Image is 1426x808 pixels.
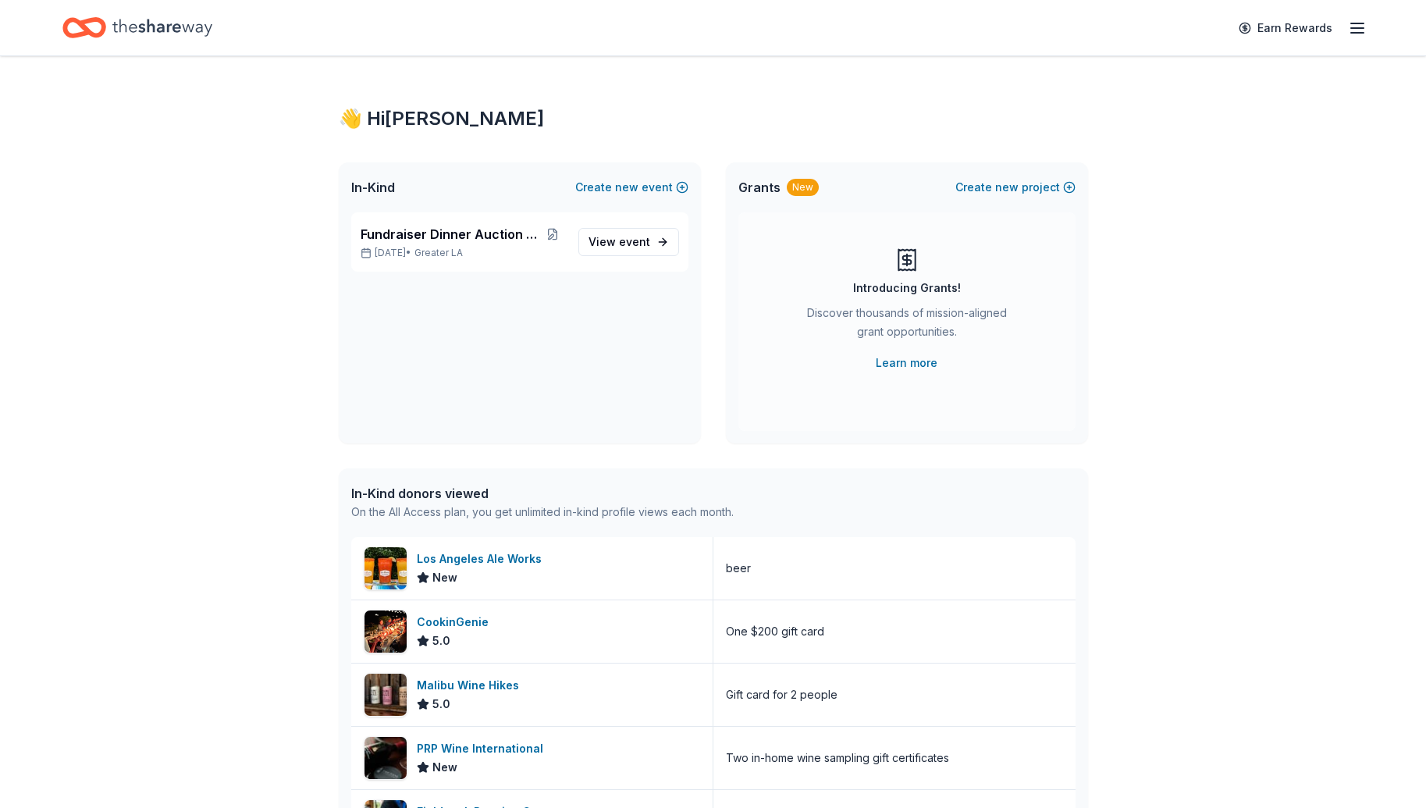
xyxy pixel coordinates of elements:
span: 5.0 [432,695,450,714]
div: CookinGenie [417,613,495,632]
button: Createnewevent [575,178,688,197]
span: event [619,235,650,248]
img: Image for Malibu Wine Hikes [365,674,407,716]
span: New [432,568,457,587]
div: PRP Wine International [417,739,549,758]
img: Image for CookinGenie [365,610,407,653]
div: Gift card for 2 people [726,685,837,704]
a: Learn more [876,354,937,372]
img: Image for Los Angeles Ale Works [365,547,407,589]
div: beer [726,559,751,578]
div: Discover thousands of mission-aligned grant opportunities. [801,304,1013,347]
button: Createnewproject [955,178,1076,197]
span: View [589,233,650,251]
div: Los Angeles Ale Works [417,550,548,568]
span: Greater LA [414,247,463,259]
div: Introducing Grants! [853,279,961,297]
a: Home [62,9,212,46]
div: In-Kind donors viewed [351,484,734,503]
span: Fundraiser Dinner Auction & Raffle [361,225,540,244]
span: 5.0 [432,632,450,650]
span: New [432,758,457,777]
img: Image for PRP Wine International [365,737,407,779]
div: New [787,179,819,196]
span: Grants [738,178,781,197]
div: Malibu Wine Hikes [417,676,525,695]
div: One $200 gift card [726,622,824,641]
div: 👋 Hi [PERSON_NAME] [339,106,1088,131]
span: In-Kind [351,178,395,197]
p: [DATE] • [361,247,566,259]
span: new [995,178,1019,197]
div: On the All Access plan, you get unlimited in-kind profile views each month. [351,503,734,521]
a: Earn Rewards [1229,14,1342,42]
span: new [615,178,638,197]
div: Two in-home wine sampling gift certificates [726,749,949,767]
a: View event [578,228,679,256]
